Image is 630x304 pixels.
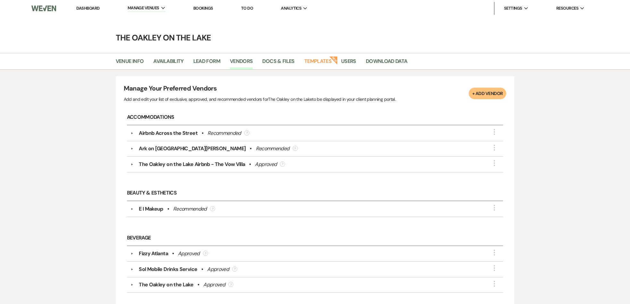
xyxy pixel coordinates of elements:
a: Dashboard [76,5,99,11]
a: Templates [304,57,332,69]
div: Recommended [173,205,207,213]
b: • [202,129,203,137]
a: Docs & Files [262,57,294,69]
div: Approved [203,281,225,289]
div: Approved [255,161,277,168]
button: ▼ [128,207,136,211]
div: ? [232,266,237,272]
button: + Add Vendor [469,88,506,99]
span: Manage Venues [128,5,159,11]
div: ? [228,282,233,287]
b: • [250,145,251,152]
div: Airbnb Across the Street [139,129,197,137]
div: ? [280,161,285,167]
h6: Beauty & Esthetics [127,186,503,202]
p: Add and edit your list of exclusive, approved, and recommended vendors for The Oakley on the Lake... [124,96,396,103]
div: The Oakley on the Lake Airbnb - The Vow Villa [139,161,245,168]
button: ▼ [128,132,136,135]
h6: Accommodations [127,110,503,126]
div: Ark on [GEOGRAPHIC_DATA][PERSON_NAME] [139,145,246,152]
button: ▼ [128,163,136,166]
div: Approved [207,265,229,273]
a: Lead Form [193,57,220,69]
b: • [197,281,199,289]
div: Recommended [207,129,241,137]
a: Availability [153,57,183,69]
b: • [167,205,169,213]
button: ▼ [128,252,136,256]
b: • [249,161,251,168]
div: Fizzy Atlanta [139,250,168,257]
div: ? [203,251,208,256]
a: Users [341,57,356,69]
div: Sol Mobile Drinks Service [139,265,197,273]
button: ▼ [128,147,136,150]
a: To Do [241,5,253,11]
h6: Beverage [127,230,503,246]
a: Bookings [193,5,213,11]
div: ? [210,206,215,211]
div: ? [293,146,298,151]
div: The Oakley on the Lake [139,281,193,289]
b: • [201,265,203,273]
div: ? [244,130,249,135]
span: Resources [556,5,578,12]
a: Vendors [230,57,253,69]
a: Venue Info [116,57,144,69]
div: Approved [178,250,200,257]
div: Recommended [256,145,290,152]
h4: The Oakley on the Lake [84,32,546,43]
button: ▼ [128,268,136,271]
img: Weven Logo [31,2,56,15]
div: E I Makeup [139,205,163,213]
span: Analytics [281,5,301,12]
b: • [172,250,174,257]
span: Settings [504,5,522,12]
button: ▼ [128,283,136,286]
a: Download Data [366,57,407,69]
h4: Manage Your Preferred Vendors [124,84,396,95]
strong: New [329,56,338,65]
